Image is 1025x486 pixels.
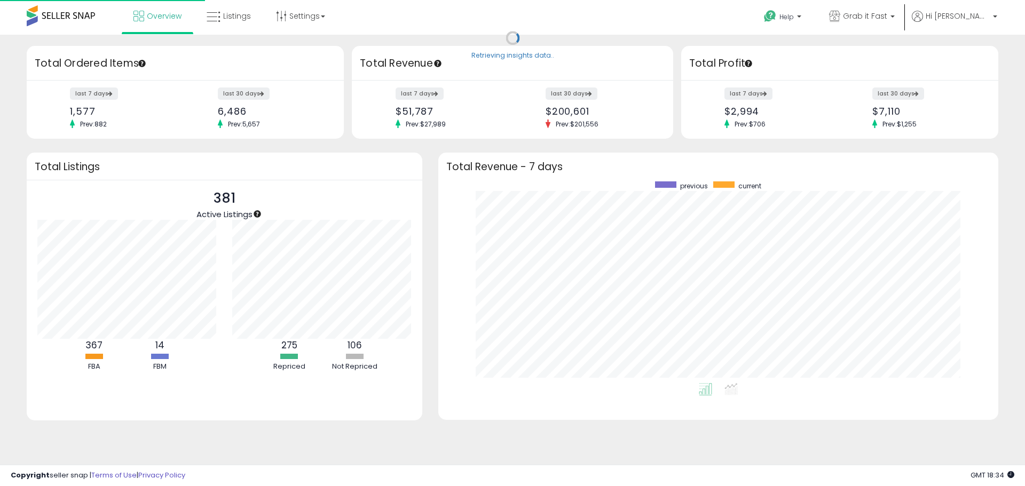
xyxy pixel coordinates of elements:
[400,119,451,129] span: Prev: $27,989
[348,339,362,352] b: 106
[137,59,147,68] div: Tooltip anchor
[323,362,387,372] div: Not Repriced
[872,87,924,100] label: last 30 days
[223,119,265,129] span: Prev: 5,657
[744,59,753,68] div: Tooltip anchor
[724,106,832,117] div: $2,994
[128,362,192,372] div: FBM
[396,87,444,100] label: last 7 days
[85,339,102,352] b: 367
[253,209,262,219] div: Tooltip anchor
[729,119,771,129] span: Prev: $706
[155,339,164,352] b: 14
[11,471,185,481] div: seller snap | |
[223,11,251,21] span: Listings
[360,56,665,71] h3: Total Revenue
[35,56,336,71] h3: Total Ordered Items
[70,106,177,117] div: 1,577
[147,11,182,21] span: Overview
[433,59,443,68] div: Tooltip anchor
[546,106,655,117] div: $200,601
[872,106,980,117] div: $7,110
[138,470,185,480] a: Privacy Policy
[550,119,604,129] span: Prev: $201,556
[738,181,761,190] span: current
[446,163,990,171] h3: Total Revenue - 7 days
[877,119,922,129] span: Prev: $1,255
[62,362,126,372] div: FBA
[196,188,253,209] p: 381
[257,362,321,372] div: Repriced
[763,10,777,23] i: Get Help
[471,51,554,61] div: Retrieving insights data..
[971,470,1014,480] span: 2025-08-13 18:34 GMT
[396,106,504,117] div: $51,787
[70,87,118,100] label: last 7 days
[724,87,772,100] label: last 7 days
[218,106,325,117] div: 6,486
[912,11,997,35] a: Hi [PERSON_NAME]
[218,87,270,100] label: last 30 days
[755,2,812,35] a: Help
[546,87,597,100] label: last 30 days
[843,11,887,21] span: Grab it Fast
[926,11,990,21] span: Hi [PERSON_NAME]
[35,163,414,171] h3: Total Listings
[11,470,50,480] strong: Copyright
[680,181,708,190] span: previous
[75,119,112,129] span: Prev: 882
[779,12,794,21] span: Help
[91,470,137,480] a: Terms of Use
[196,209,253,220] span: Active Listings
[689,56,990,71] h3: Total Profit
[281,339,297,352] b: 275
